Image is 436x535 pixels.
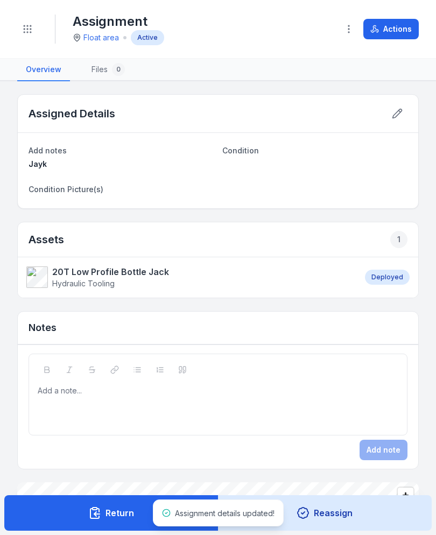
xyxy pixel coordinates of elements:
[83,32,119,43] a: Float area
[29,320,57,335] h3: Notes
[29,146,67,155] span: Add notes
[112,63,125,76] div: 0
[4,495,219,531] button: Return
[26,265,354,289] a: 20T Low Profile Bottle JackHydraulic Tooling
[17,59,70,81] a: Overview
[29,231,407,248] h2: Assets
[52,279,115,288] span: Hydraulic Tooling
[390,231,407,248] div: 1
[17,19,38,39] button: Toggle navigation
[398,488,413,503] button: Zoom in
[83,59,133,81] a: Files0
[222,146,259,155] span: Condition
[175,509,275,518] span: Assignment details updated!
[131,30,164,45] div: Active
[52,265,169,278] strong: 20T Low Profile Bottle Jack
[29,159,47,168] span: Jayk
[73,13,164,30] h1: Assignment
[363,19,419,39] button: Actions
[29,185,103,194] span: Condition Picture(s)
[365,270,410,285] div: Deployed
[29,106,115,121] h2: Assigned Details
[218,495,432,531] button: Reassign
